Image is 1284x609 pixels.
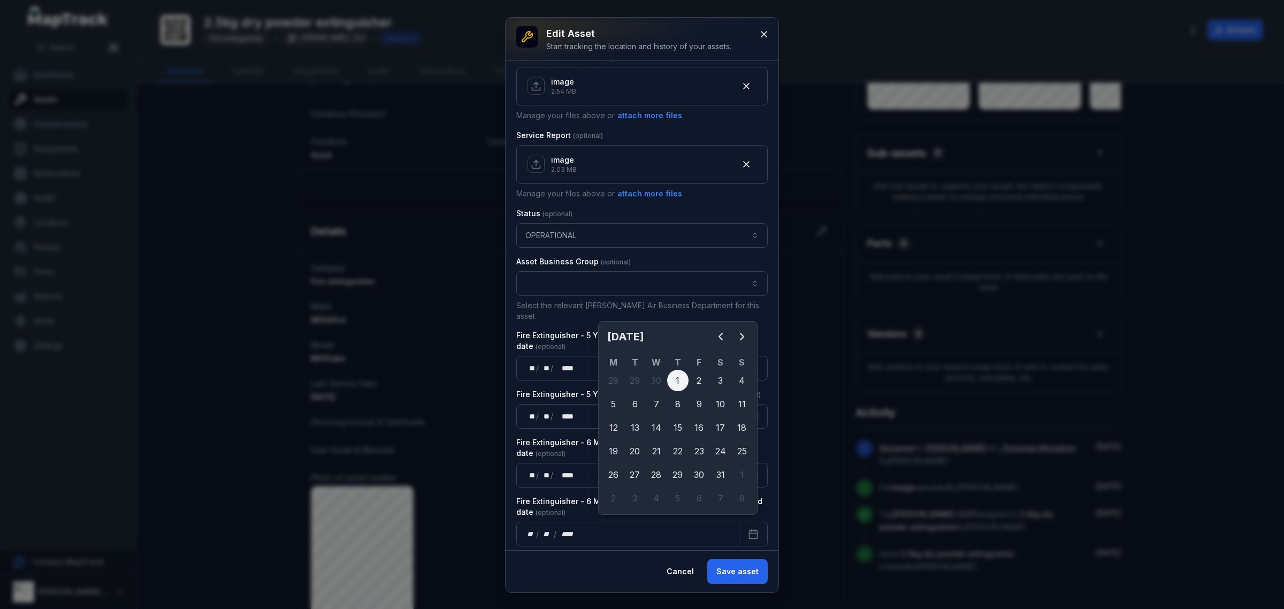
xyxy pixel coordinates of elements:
[689,370,710,391] div: 2
[646,440,667,462] div: 21
[689,440,710,462] div: 23
[689,488,710,509] div: Friday 6 June 2025
[667,440,689,462] div: Thursday 22 May 2025
[667,440,689,462] div: 22
[646,488,667,509] div: 4
[551,363,554,374] div: /
[624,370,646,391] div: Tuesday 29 April 2025
[731,417,753,438] div: Sunday 18 May 2025
[739,522,768,546] button: Calendar
[710,370,731,391] div: Saturday 3 May 2025
[551,411,554,422] div: /
[546,26,731,41] h3: Edit asset
[667,356,689,369] th: T
[731,370,753,391] div: Sunday 4 May 2025
[516,208,572,219] label: Status
[710,440,731,462] div: 24
[554,363,575,374] div: year,
[731,326,753,347] button: Next
[646,370,667,391] div: Wednesday 30 April 2025
[667,464,689,485] div: 29
[607,329,710,344] h2: [DATE]
[525,411,536,422] div: day,
[667,393,689,415] div: Thursday 8 May 2025
[516,496,768,517] label: Fire Extinguisher - 6 Monthly Tagging/Inspection LAST completed date
[667,370,689,391] div: Thursday 1 May 2025
[710,488,731,509] div: Saturday 7 June 2025
[710,393,731,415] div: Saturday 10 May 2025
[646,370,667,391] div: 30
[516,256,631,267] label: Asset Business Group
[551,165,577,174] p: 2.03 MB
[551,155,577,165] p: image
[667,417,689,438] div: 15
[603,356,753,510] table: May 2025
[603,393,624,415] div: Monday 5 May 2025
[525,529,536,539] div: day,
[624,417,646,438] div: 13
[554,470,575,481] div: year,
[603,440,624,462] div: 19
[710,356,731,369] th: S
[646,440,667,462] div: Wednesday 21 May 2025
[540,363,551,374] div: month,
[603,393,624,415] div: 5
[624,393,646,415] div: Tuesday 6 May 2025
[624,417,646,438] div: Tuesday 13 May 2025
[689,464,710,485] div: Friday 30 May 2025
[731,356,753,369] th: S
[603,326,753,510] div: Calendar
[710,488,731,509] div: 7
[554,529,557,539] div: /
[603,326,753,510] div: May 2025
[603,464,624,485] div: 26
[554,411,575,422] div: year,
[540,411,551,422] div: month,
[646,356,667,369] th: W
[536,470,540,481] div: /
[667,417,689,438] div: Thursday 15 May 2025
[624,464,646,485] div: 27
[689,464,710,485] div: 30
[603,356,624,369] th: M
[689,417,710,438] div: 16
[551,77,576,87] p: image
[710,370,731,391] div: 3
[689,417,710,438] div: Friday 16 May 2025
[551,470,554,481] div: /
[617,188,683,200] button: attach more files
[646,393,667,415] div: 7
[603,440,624,462] div: Monday 19 May 2025
[646,488,667,509] div: Wednesday 4 June 2025
[536,411,540,422] div: /
[689,356,710,369] th: F
[731,393,753,415] div: Sunday 11 May 2025
[624,370,646,391] div: 29
[646,417,667,438] div: 14
[710,440,731,462] div: Saturday 24 May 2025
[667,488,689,509] div: Thursday 5 June 2025
[658,559,703,584] button: Cancel
[516,130,603,141] label: Service Report
[710,417,731,438] div: Saturday 17 May 2025
[603,488,624,509] div: 2
[516,188,768,200] p: Manage your files above or
[624,464,646,485] div: Tuesday 27 May 2025
[516,437,768,459] label: Fire Extinguisher - 6 Monthly Tagging/Inspection NEXT Due date
[540,470,551,481] div: month,
[516,300,768,322] p: Select the relevant [PERSON_NAME] Air Business Department for this asset
[624,440,646,462] div: 20
[731,464,753,485] div: 1
[603,417,624,438] div: 12
[731,440,753,462] div: Sunday 25 May 2025
[516,110,768,121] p: Manage your files above or
[667,370,689,391] div: 1
[617,110,683,121] button: attach more files
[689,393,710,415] div: Friday 9 May 2025
[710,464,731,485] div: Saturday 31 May 2025
[689,488,710,509] div: 6
[551,87,576,96] p: 2.54 MB
[667,464,689,485] div: Thursday 29 May 2025
[731,464,753,485] div: Sunday 1 June 2025
[731,370,753,391] div: 4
